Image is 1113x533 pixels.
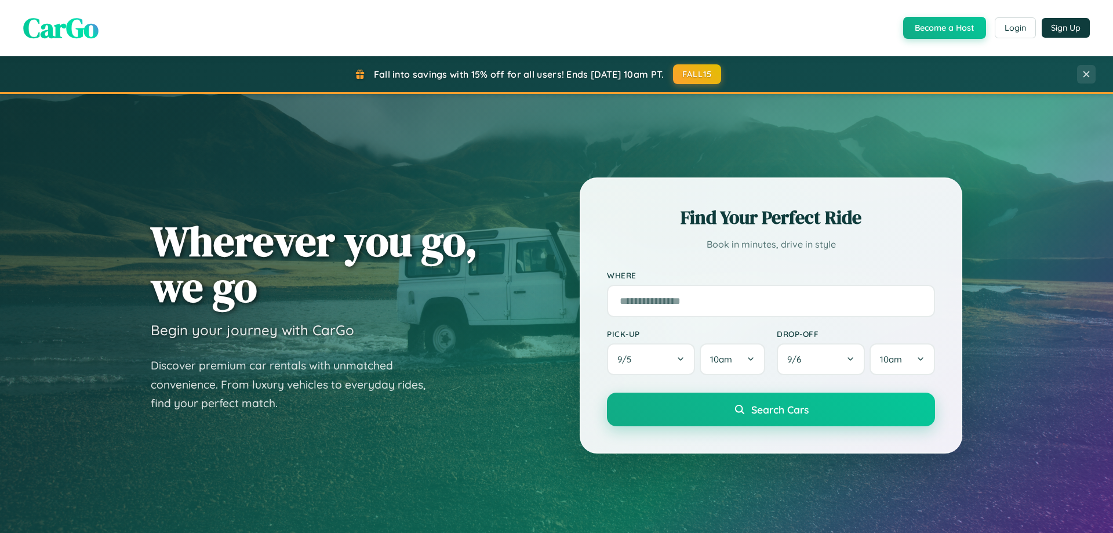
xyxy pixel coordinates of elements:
[870,343,935,375] button: 10am
[374,68,664,80] span: Fall into savings with 15% off for all users! Ends [DATE] 10am PT.
[617,354,637,365] span: 9 / 5
[995,17,1036,38] button: Login
[607,270,935,280] label: Where
[710,354,732,365] span: 10am
[151,218,478,310] h1: Wherever you go, we go
[151,356,441,413] p: Discover premium car rentals with unmatched convenience. From luxury vehicles to everyday rides, ...
[1042,18,1090,38] button: Sign Up
[607,329,765,339] label: Pick-up
[607,236,935,253] p: Book in minutes, drive in style
[673,64,722,84] button: FALL15
[787,354,807,365] span: 9 / 6
[880,354,902,365] span: 10am
[151,321,354,339] h3: Begin your journey with CarGo
[700,343,765,375] button: 10am
[777,329,935,339] label: Drop-off
[751,403,809,416] span: Search Cars
[607,343,695,375] button: 9/5
[903,17,986,39] button: Become a Host
[607,393,935,426] button: Search Cars
[607,205,935,230] h2: Find Your Perfect Ride
[23,9,99,47] span: CarGo
[777,343,865,375] button: 9/6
